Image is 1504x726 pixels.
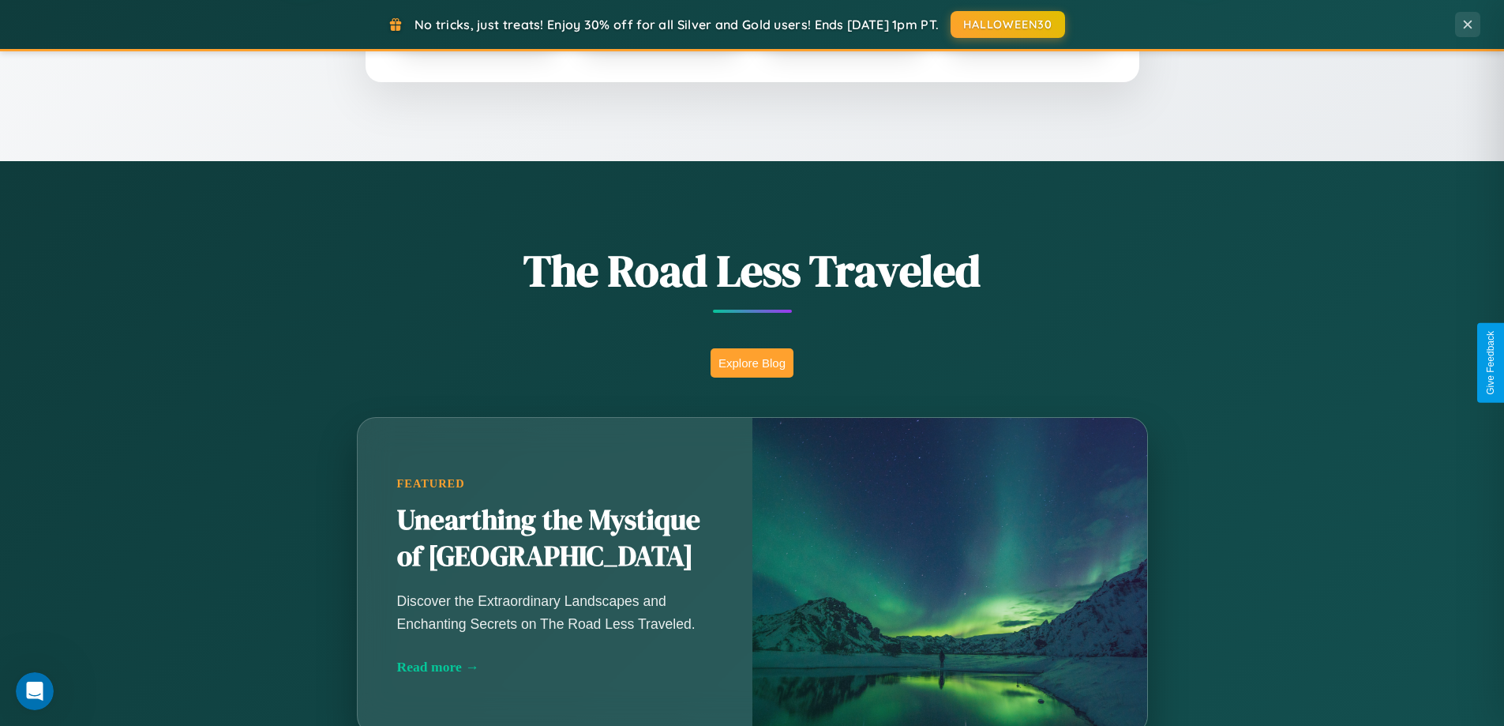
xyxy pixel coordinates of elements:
h2: Unearthing the Mystique of [GEOGRAPHIC_DATA] [397,502,713,575]
h1: The Road Less Traveled [279,240,1226,301]
button: HALLOWEEN30 [951,11,1065,38]
span: No tricks, just treats! Enjoy 30% off for all Silver and Gold users! Ends [DATE] 1pm PT. [414,17,939,32]
div: Featured [397,477,713,491]
iframe: Intercom live chat [16,672,54,710]
button: Explore Blog [711,348,793,378]
p: Discover the Extraordinary Landscapes and Enchanting Secrets on The Road Less Traveled. [397,590,713,634]
div: Read more → [397,659,713,675]
div: Give Feedback [1485,331,1496,395]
